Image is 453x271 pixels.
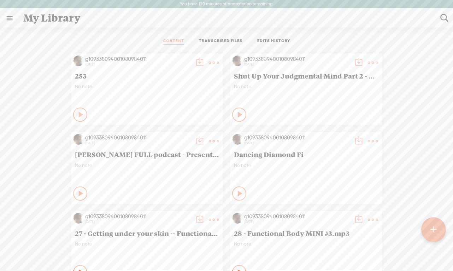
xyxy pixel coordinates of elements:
img: http%3A%2F%2Fres.cloudinary.com%2Ftrebble-fm%2Fimage%2Fupload%2Fv1719945416%2Fcom.trebble.trebble... [73,56,84,66]
div: g109338094001080984011 [244,213,350,220]
div: [DATE] [85,141,191,145]
div: [DATE] [244,141,350,145]
a: CONTENT [163,38,184,45]
span: No note [234,83,378,90]
img: http%3A%2F%2Fres.cloudinary.com%2Ftrebble-fm%2Fimage%2Fupload%2Fv1719945416%2Fcom.trebble.trebble... [232,213,243,224]
span: 27 - Getting under your skin -- Functional body MINI Lesson #2 [75,229,219,237]
span: 28 - Functional Body MINI #3.mp3 [234,229,378,237]
div: g109338094001080984011 [85,56,191,63]
img: http%3A%2F%2Fres.cloudinary.com%2Ftrebble-fm%2Fimage%2Fupload%2Fv1719945416%2Fcom.trebble.trebble... [73,213,84,224]
div: My Library [18,9,435,27]
span: [PERSON_NAME] FULL podcast - Present Life Living [DATE] [75,150,219,158]
a: EDITS HISTORY [257,38,290,45]
img: http%3A%2F%2Fres.cloudinary.com%2Ftrebble-fm%2Fimage%2Fupload%2Fv1719945416%2Fcom.trebble.trebble... [73,134,84,145]
img: http%3A%2F%2Fres.cloudinary.com%2Ftrebble-fm%2Fimage%2Fupload%2Fv1719945416%2Fcom.trebble.trebble... [232,134,243,145]
div: [DATE] [85,220,191,224]
div: [DATE] [244,62,350,67]
span: No note [234,162,378,168]
span: No note [75,162,219,168]
span: 253 [75,71,219,80]
div: g109338094001080984011 [244,56,350,63]
div: [DATE] [85,62,191,67]
div: g109338094001080984011 [85,134,191,141]
span: No note [234,241,378,247]
span: Dancing Diamond Fi [234,150,378,158]
img: http%3A%2F%2Fres.cloudinary.com%2Ftrebble-fm%2Fimage%2Fupload%2Fv1719945416%2Fcom.trebble.trebble... [232,56,243,66]
div: g109338094001080984011 [244,134,350,141]
div: g109338094001080984011 [85,213,191,220]
span: No note [75,241,219,247]
span: No note [75,83,219,90]
div: [DATE] [244,220,350,224]
label: You have 120 minutes of transcription remaining. [180,1,273,7]
a: TRANSCRIBED FILES [199,38,242,45]
span: Shut Up Your Judgmental Mind Part 2 - Enhance Video [234,71,378,80]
